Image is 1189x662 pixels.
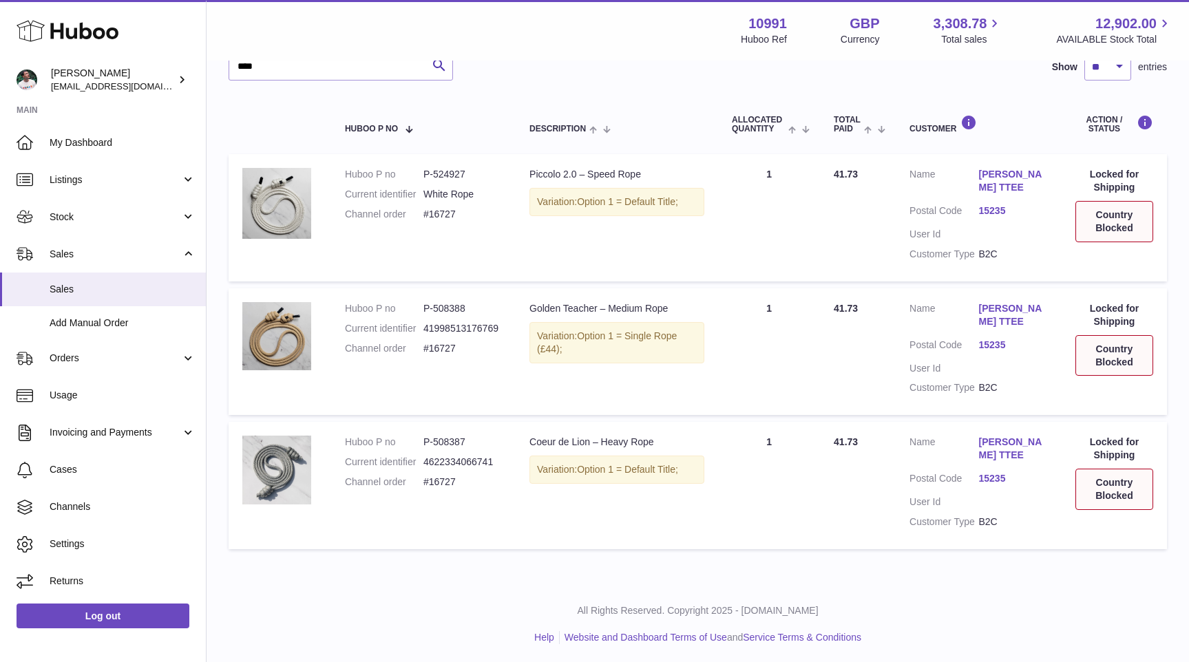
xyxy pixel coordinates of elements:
dd: P-508388 [423,302,502,315]
a: Help [534,632,554,643]
dd: P-508387 [423,436,502,449]
span: Sales [50,248,181,261]
dd: B2C [978,381,1047,394]
dt: Name [909,302,978,332]
dd: B2C [978,248,1047,261]
div: Country Blocked [1075,469,1153,510]
dd: 41998513176769 [423,322,502,335]
dt: Customer Type [909,515,978,528]
dt: Postal Code [909,339,978,355]
span: Description [529,125,586,134]
span: Invoicing and Payments [50,426,181,439]
img: 109911711102352.png [242,302,311,370]
a: 15235 [978,204,1047,217]
span: entries [1138,61,1167,74]
div: Coeur de Lion – Heavy Rope [529,436,704,449]
a: Website and Dashboard Terms of Use [565,632,727,643]
a: Service Terms & Conditions [743,632,861,643]
td: 1 [718,154,820,281]
li: and [560,631,861,644]
span: ALLOCATED Quantity [732,116,785,134]
div: Action / Status [1075,115,1153,134]
img: 109911711102215.png [242,168,311,239]
span: Stock [50,211,181,224]
div: Country Blocked [1075,335,1153,376]
span: Total sales [941,33,1002,46]
td: 1 [718,288,820,415]
div: Huboo Ref [741,33,787,46]
dt: Huboo P no [345,168,423,181]
span: Orders [50,352,181,365]
span: 41.73 [834,169,858,180]
span: 12,902.00 [1095,14,1157,33]
span: Settings [50,537,196,551]
span: Option 1 = Single Rope (£44); [537,330,677,354]
label: Show [1052,61,1077,74]
p: All Rights Reserved. Copyright 2025 - [DOMAIN_NAME] [218,604,1178,617]
span: Sales [50,283,196,296]
span: Option 1 = Default Title; [577,464,678,475]
span: 41.73 [834,436,858,447]
span: Huboo P no [345,125,398,134]
strong: GBP [850,14,879,33]
dt: Channel order [345,476,423,489]
dt: Huboo P no [345,302,423,315]
a: 15235 [978,472,1047,485]
div: Locked for Shipping [1075,302,1153,328]
div: Piccolo 2.0 – Speed Rope [529,168,704,181]
a: [PERSON_NAME] TTEE [978,436,1047,462]
a: [PERSON_NAME] TTEE [978,302,1047,328]
dt: Name [909,168,978,197]
span: [EMAIL_ADDRESS][DOMAIN_NAME] [51,81,202,92]
td: 1 [718,422,820,548]
span: Cases [50,463,196,476]
a: Log out [17,604,189,628]
dt: Customer Type [909,381,978,394]
dd: #16727 [423,476,502,489]
dd: 4622334066741 [423,456,502,469]
dd: #16727 [423,342,502,355]
span: Listings [50,173,181,186]
a: 12,902.00 AVAILABLE Stock Total [1056,14,1172,46]
span: 3,308.78 [934,14,987,33]
dd: P-524927 [423,168,502,181]
span: My Dashboard [50,136,196,149]
img: RopeExports-2.jpg [242,436,311,504]
span: Option 1 = Default Title; [577,196,678,207]
a: 15235 [978,339,1047,352]
dt: Customer Type [909,248,978,261]
div: Customer [909,115,1048,134]
dt: Channel order [345,342,423,355]
dd: #16727 [423,208,502,221]
dt: User Id [909,495,978,509]
span: AVAILABLE Stock Total [1056,33,1172,46]
dt: User Id [909,228,978,241]
span: Usage [50,389,196,402]
div: Variation: [529,188,704,216]
dt: Current identifier [345,456,423,469]
dt: Current identifier [345,322,423,335]
dt: Postal Code [909,204,978,221]
dt: Postal Code [909,472,978,489]
a: [PERSON_NAME] TTEE [978,168,1047,194]
span: Returns [50,575,196,588]
dd: White Rope [423,188,502,201]
div: [PERSON_NAME] [51,67,175,93]
div: Locked for Shipping [1075,436,1153,462]
div: Currency [841,33,880,46]
dt: Name [909,436,978,465]
a: 3,308.78 Total sales [934,14,1003,46]
span: Add Manual Order [50,317,196,330]
span: 41.73 [834,303,858,314]
span: Total paid [834,116,861,134]
div: Country Blocked [1075,201,1153,242]
dd: B2C [978,515,1047,528]
dt: User Id [909,362,978,375]
div: Variation: [529,456,704,484]
dt: Channel order [345,208,423,221]
dt: Huboo P no [345,436,423,449]
div: Variation: [529,322,704,363]
dt: Current identifier [345,188,423,201]
strong: 10991 [748,14,787,33]
div: Golden Teacher – Medium Rope [529,302,704,315]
